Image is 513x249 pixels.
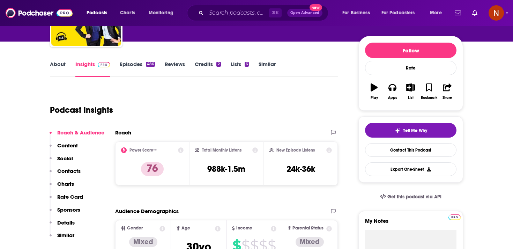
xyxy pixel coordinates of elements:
[50,206,80,219] button: Sponsors
[469,7,480,19] a: Show notifications dropdown
[377,7,425,19] button: open menu
[57,206,80,213] p: Sponsors
[146,62,155,67] div: 486
[236,226,252,230] span: Income
[365,218,456,230] label: My Notes
[259,61,276,77] a: Similar
[287,9,322,17] button: Open AdvancedNew
[129,237,157,247] div: Mixed
[50,129,104,142] button: Reach & Audience
[269,8,282,17] span: ⌘ K
[388,96,397,100] div: Apps
[395,128,400,133] img: tell me why sparkle
[57,129,104,136] p: Reach & Audience
[365,123,456,138] button: tell me why sparkleTell Me Why
[98,62,110,67] img: Podchaser Pro
[115,208,179,214] h2: Audience Demographics
[290,11,319,15] span: Open Advanced
[206,7,269,19] input: Search podcasts, credits, & more...
[129,148,157,153] h2: Power Score™
[82,7,116,19] button: open menu
[292,226,324,230] span: Parental Status
[489,5,504,21] img: User Profile
[365,143,456,157] a: Contact This Podcast
[50,61,66,77] a: About
[116,7,139,19] a: Charts
[276,148,315,153] h2: New Episode Listens
[430,8,442,18] span: More
[448,214,461,220] img: Podchaser Pro
[381,8,415,18] span: For Podcasters
[57,142,78,149] p: Content
[144,7,183,19] button: open menu
[149,8,173,18] span: Monitoring
[421,96,437,100] div: Bookmark
[365,61,456,75] div: Rate
[50,181,74,193] button: Charts
[127,226,143,230] span: Gender
[194,5,335,21] div: Search podcasts, credits, & more...
[402,79,420,104] button: List
[57,155,73,162] p: Social
[371,96,378,100] div: Play
[57,219,75,226] p: Details
[365,79,383,104] button: Play
[87,8,107,18] span: Podcasts
[408,96,414,100] div: List
[202,148,241,153] h2: Total Monthly Listens
[6,6,73,20] img: Podchaser - Follow, Share and Rate Podcasts
[296,237,324,247] div: Mixed
[425,7,451,19] button: open menu
[57,168,81,174] p: Contacts
[216,62,221,67] div: 2
[50,155,73,168] button: Social
[231,61,249,77] a: Lists6
[50,142,78,155] button: Content
[443,96,452,100] div: Share
[374,188,447,205] a: Get this podcast via API
[165,61,185,77] a: Reviews
[310,4,322,11] span: New
[365,43,456,58] button: Follow
[50,219,75,232] button: Details
[403,128,427,133] span: Tell Me Why
[75,61,110,77] a: InsightsPodchaser Pro
[50,193,83,206] button: Rate Card
[181,226,190,230] span: Age
[452,7,464,19] a: Show notifications dropdown
[489,5,504,21] span: Logged in as AdelNBM
[57,181,74,187] p: Charts
[365,162,456,176] button: Export One-Sheet
[195,61,221,77] a: Credits2
[438,79,456,104] button: Share
[50,168,81,181] button: Contacts
[387,194,441,200] span: Get this podcast via API
[120,61,155,77] a: Episodes486
[57,193,83,200] p: Rate Card
[342,8,370,18] span: For Business
[141,162,164,176] p: 76
[337,7,379,19] button: open menu
[383,79,401,104] button: Apps
[120,8,135,18] span: Charts
[287,164,315,174] h3: 24k-36k
[50,105,113,115] h1: Podcast Insights
[57,232,74,239] p: Similar
[420,79,438,104] button: Bookmark
[489,5,504,21] button: Show profile menu
[207,164,245,174] h3: 988k-1.5m
[448,213,461,220] a: Pro website
[50,232,74,245] button: Similar
[245,62,249,67] div: 6
[115,129,131,136] h2: Reach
